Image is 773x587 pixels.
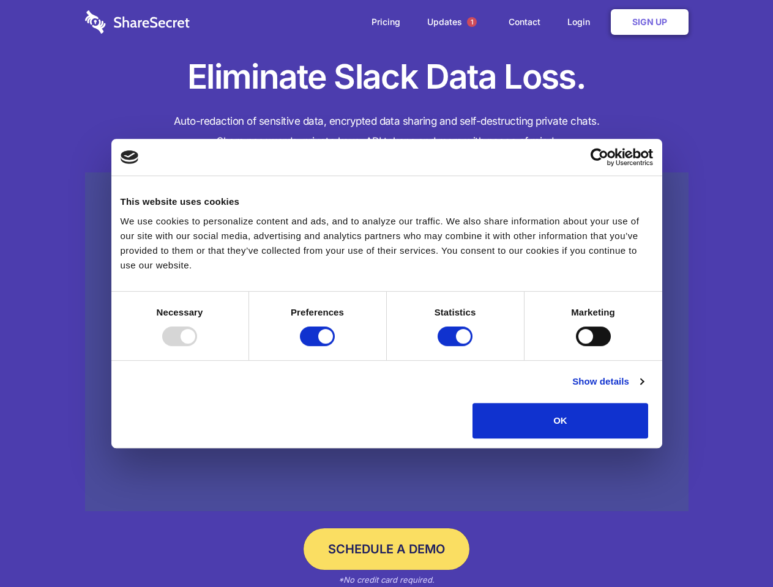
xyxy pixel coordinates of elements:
div: This website uses cookies [121,194,653,209]
strong: Marketing [571,307,615,317]
div: We use cookies to personalize content and ads, and to analyze our traffic. We also share informat... [121,214,653,273]
h1: Eliminate Slack Data Loss. [85,55,689,99]
img: logo-wordmark-white-trans-d4663122ce5f474addd5e946df7df03e33cb6a1c49d2221995e7729f52c070b2.svg [85,10,190,34]
a: Usercentrics Cookiebot - opens in a new window [546,148,653,166]
a: Login [555,3,608,41]
a: Contact [496,3,553,41]
em: *No credit card required. [338,575,435,585]
strong: Preferences [291,307,344,317]
a: Wistia video thumbnail [85,172,689,512]
strong: Statistics [435,307,476,317]
a: Sign Up [611,9,689,35]
a: Show details [572,374,643,389]
a: Pricing [359,3,413,41]
strong: Necessary [157,307,203,317]
span: 1 [467,17,477,27]
button: OK [472,403,648,438]
a: Schedule a Demo [304,528,469,570]
img: logo [121,150,139,164]
h4: Auto-redaction of sensitive data, encrypted data sharing and self-destructing private chats. Shar... [85,111,689,152]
